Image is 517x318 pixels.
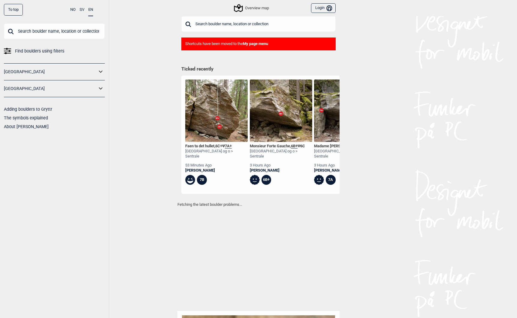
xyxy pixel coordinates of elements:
[4,4,23,16] div: To top
[250,163,312,168] div: 3 hours ago
[185,149,248,159] div: [GEOGRAPHIC_DATA] og o > Sentrale
[4,67,97,76] a: [GEOGRAPHIC_DATA]
[4,115,48,120] a: The symbols explained
[314,163,376,168] div: 3 hours ago
[80,4,84,16] button: SV
[4,23,105,39] input: Search boulder name, location or collection
[4,47,105,55] a: Find boulders using filters
[250,168,312,173] a: [PERSON_NAME]
[262,175,271,185] div: 6B+
[311,3,336,13] button: Login
[250,79,312,142] img: Monsieur Forte Gauche 200828
[235,4,269,12] div: Overview map
[314,168,376,173] a: [PERSON_NAME]
[300,144,305,148] span: 6C
[185,144,248,149] div: Faen ta det hullet , Ψ
[314,144,376,149] div: Madame [PERSON_NAME] ,
[314,149,376,159] div: [GEOGRAPHIC_DATA] og o > Sentrale
[185,168,248,173] a: [PERSON_NAME]
[215,144,222,148] span: 6C+
[326,175,336,185] div: 7A
[250,149,312,159] div: [GEOGRAPHIC_DATA] og o > Sentrale
[4,124,49,129] a: About [PERSON_NAME]
[4,107,52,112] a: Adding boulders to Gryttr
[243,41,268,46] b: My page menu
[15,47,64,55] span: Find boulders using filters
[314,79,376,142] img: Madame Forte 200422
[4,84,97,93] a: [GEOGRAPHIC_DATA]
[185,79,248,142] img: Faen ta det hullet
[181,37,336,50] div: Shortcuts have been moved to the
[181,66,336,73] h1: Ticked recently
[225,144,232,148] span: 7A+
[185,163,248,168] div: 53 minutes ago
[181,16,336,32] input: Search boulder name, location or collection
[250,144,312,149] div: Monsieur Forte Gauche , Ψ
[70,4,76,16] button: NO
[177,202,340,208] p: Fetching the latest boulder problems...
[291,144,298,148] span: 6B+
[197,175,207,185] div: 7B
[88,4,93,16] button: EN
